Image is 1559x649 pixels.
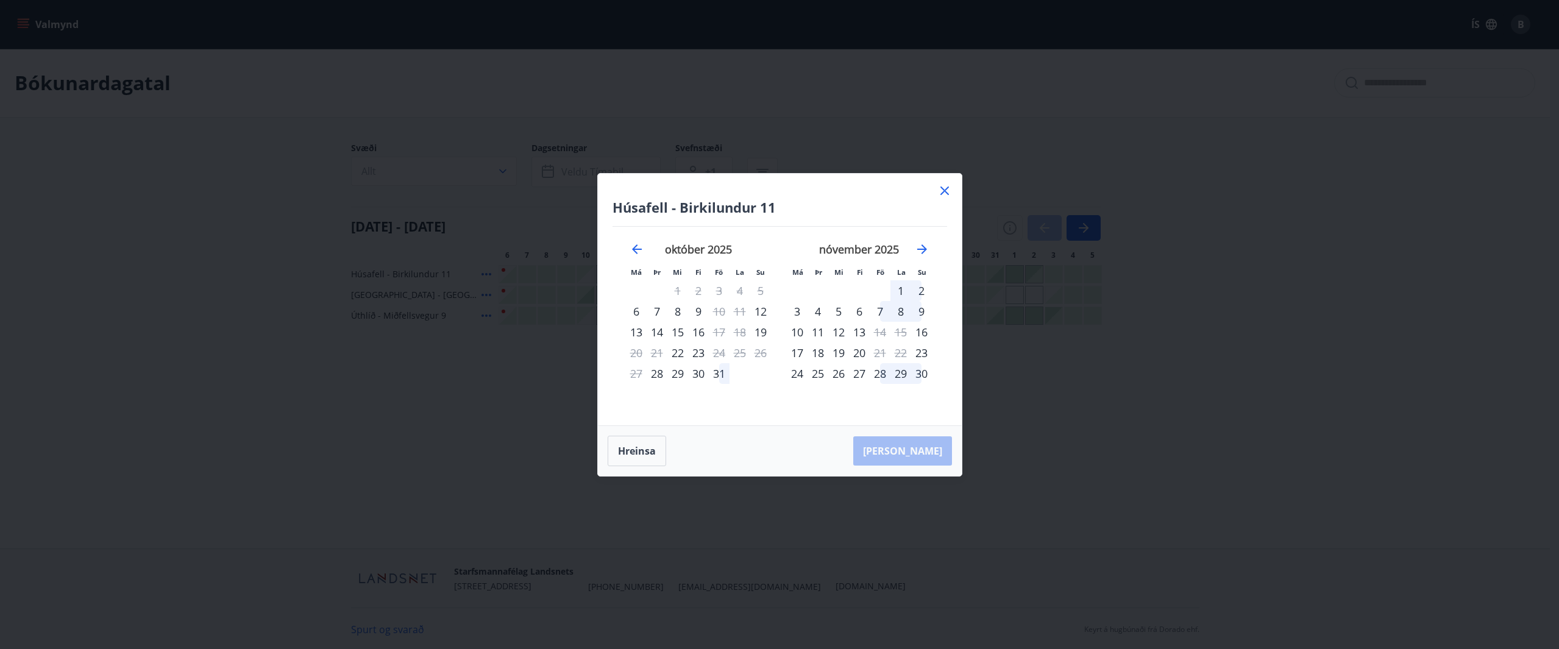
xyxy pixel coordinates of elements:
div: Aðeins innritun í boði [750,301,771,322]
td: Choose föstudagur, 7. nóvember 2025 as your check-in date. It’s available. [870,301,890,322]
td: Choose þriðjudagur, 7. október 2025 as your check-in date. It’s available. [647,301,667,322]
td: Choose miðvikudagur, 12. nóvember 2025 as your check-in date. It’s available. [828,322,849,342]
div: 1 [890,280,911,301]
small: Fö [715,268,723,277]
td: Choose fimmtudagur, 6. nóvember 2025 as your check-in date. It’s available. [849,301,870,322]
td: Choose laugardagur, 8. nóvember 2025 as your check-in date. It’s available. [890,301,911,322]
div: Aðeins innritun í boði [911,342,932,363]
td: Choose mánudagur, 10. nóvember 2025 as your check-in date. It’s available. [787,322,808,342]
div: 18 [808,342,828,363]
div: 28 [870,363,890,384]
small: Má [631,268,642,277]
td: Choose laugardagur, 1. nóvember 2025 as your check-in date. It’s available. [890,280,911,301]
div: 16 [688,322,709,342]
td: Not available. föstudagur, 17. október 2025 [709,322,730,342]
td: Not available. sunnudagur, 26. október 2025 [750,342,771,363]
td: Not available. miðvikudagur, 1. október 2025 [667,280,688,301]
td: Not available. sunnudagur, 5. október 2025 [750,280,771,301]
td: Choose sunnudagur, 9. nóvember 2025 as your check-in date. It’s available. [911,301,932,322]
td: Not available. föstudagur, 3. október 2025 [709,280,730,301]
td: Choose miðvikudagur, 29. október 2025 as your check-in date. It’s available. [667,363,688,384]
div: 29 [667,363,688,384]
td: Choose laugardagur, 29. nóvember 2025 as your check-in date. It’s available. [890,363,911,384]
td: Choose miðvikudagur, 19. nóvember 2025 as your check-in date. It’s available. [828,342,849,363]
div: Aðeins innritun í boði [750,322,771,342]
div: 23 [688,342,709,363]
td: Not available. laugardagur, 22. nóvember 2025 [890,342,911,363]
small: La [897,268,906,277]
div: 26 [828,363,849,384]
td: Not available. mánudagur, 27. október 2025 [626,363,647,384]
td: Choose þriðjudagur, 11. nóvember 2025 as your check-in date. It’s available. [808,322,828,342]
div: 15 [667,322,688,342]
td: Not available. föstudagur, 24. október 2025 [709,342,730,363]
div: 6 [849,301,870,322]
div: 31 [709,363,730,384]
h4: Húsafell - Birkilundur 11 [613,198,947,216]
div: 7 [647,301,667,322]
div: 24 [787,363,808,384]
div: 9 [911,301,932,322]
strong: október 2025 [665,242,732,257]
td: Not available. fimmtudagur, 2. október 2025 [688,280,709,301]
div: 9 [688,301,709,322]
td: Choose þriðjudagur, 14. október 2025 as your check-in date. It’s available. [647,322,667,342]
div: 17 [787,342,808,363]
small: Fi [695,268,701,277]
td: Choose miðvikudagur, 8. október 2025 as your check-in date. It’s available. [667,301,688,322]
td: Choose sunnudagur, 16. nóvember 2025 as your check-in date. It’s available. [911,322,932,342]
td: Choose föstudagur, 31. október 2025 as your check-in date. It’s available. [709,363,730,384]
div: Aðeins innritun í boði [647,363,667,384]
td: Choose fimmtudagur, 30. október 2025 as your check-in date. It’s available. [688,363,709,384]
td: Not available. föstudagur, 10. október 2025 [709,301,730,322]
td: Not available. laugardagur, 15. nóvember 2025 [890,322,911,342]
td: Choose þriðjudagur, 25. nóvember 2025 as your check-in date. It’s available. [808,363,828,384]
div: 5 [828,301,849,322]
div: 11 [808,322,828,342]
div: Aðeins útritun í boði [709,322,730,342]
td: Choose mánudagur, 13. október 2025 as your check-in date. It’s available. [626,322,647,342]
div: 30 [688,363,709,384]
div: 29 [890,363,911,384]
small: Fi [857,268,863,277]
td: Choose sunnudagur, 23. nóvember 2025 as your check-in date. It’s available. [911,342,932,363]
td: Choose þriðjudagur, 28. október 2025 as your check-in date. It’s available. [647,363,667,384]
td: Not available. föstudagur, 21. nóvember 2025 [870,342,890,363]
small: Fö [876,268,884,277]
div: Aðeins útritun í boði [870,342,890,363]
div: Calendar [613,227,947,411]
div: Aðeins útritun í boði [709,301,730,322]
td: Choose mánudagur, 24. nóvember 2025 as your check-in date. It’s available. [787,363,808,384]
td: Choose miðvikudagur, 26. nóvember 2025 as your check-in date. It’s available. [828,363,849,384]
div: 3 [787,301,808,322]
div: 8 [890,301,911,322]
div: Move forward to switch to the next month. [915,242,929,257]
td: Choose fimmtudagur, 27. nóvember 2025 as your check-in date. It’s available. [849,363,870,384]
div: 7 [870,301,890,322]
div: 30 [911,363,932,384]
td: Choose þriðjudagur, 4. nóvember 2025 as your check-in date. It’s available. [808,301,828,322]
td: Choose miðvikudagur, 15. október 2025 as your check-in date. It’s available. [667,322,688,342]
div: 14 [647,322,667,342]
div: Aðeins innritun í boði [626,301,647,322]
div: 25 [808,363,828,384]
td: Choose fimmtudagur, 23. október 2025 as your check-in date. It’s available. [688,342,709,363]
div: 13 [626,322,647,342]
td: Not available. laugardagur, 25. október 2025 [730,342,750,363]
td: Choose mánudagur, 3. nóvember 2025 as your check-in date. It’s available. [787,301,808,322]
div: Aðeins útritun í boði [709,342,730,363]
td: Choose sunnudagur, 2. nóvember 2025 as your check-in date. It’s available. [911,280,932,301]
small: Þr [815,268,822,277]
div: 10 [787,322,808,342]
td: Choose sunnudagur, 30. nóvember 2025 as your check-in date. It’s available. [911,363,932,384]
td: Choose sunnudagur, 12. október 2025 as your check-in date. It’s available. [750,301,771,322]
small: La [736,268,744,277]
div: 8 [667,301,688,322]
small: Mi [673,268,682,277]
div: Move backward to switch to the previous month. [630,242,644,257]
td: Choose mánudagur, 6. október 2025 as your check-in date. It’s available. [626,301,647,322]
small: Þr [653,268,661,277]
small: Má [792,268,803,277]
div: 20 [849,342,870,363]
small: Su [756,268,765,277]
